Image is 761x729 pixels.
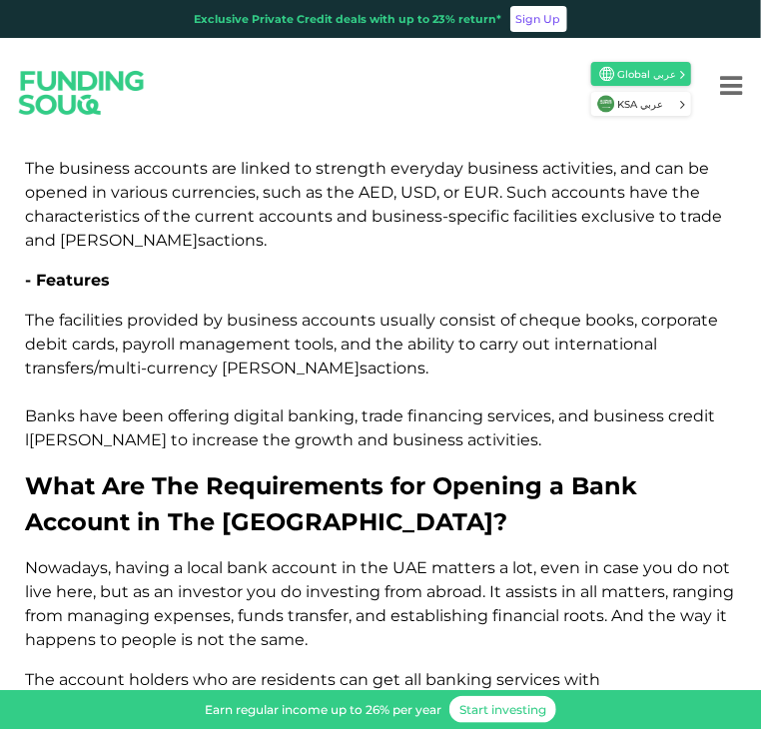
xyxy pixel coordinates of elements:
span: ven [540,558,580,577]
span: exc [581,207,609,226]
span: ilities [513,207,577,226]
span: Fe [36,271,56,290]
span: tters [431,558,495,577]
span: rade [680,207,722,226]
span: bu [593,406,615,425]
img: Logo [3,52,161,133]
span: ility [407,335,454,354]
span: rvices [496,670,560,689]
span: a [212,159,221,178]
a: Start investing [449,696,556,723]
span: rrent [195,207,255,226]
span: rom [384,582,422,601]
span: t [672,183,679,202]
span: edit [668,406,715,425]
span: b [122,406,133,425]
span: nd [25,231,56,250]
span: ac [134,159,152,178]
span: t [680,207,687,226]
span: he [263,430,291,449]
span: sactions. [222,359,428,377]
span: he [361,558,388,577]
span: naging [67,606,150,625]
span: Global عربي [617,67,678,82]
span: anks [25,406,75,425]
span: a [558,406,567,425]
span: ha [115,558,135,577]
span: siness [467,159,538,178]
span: U [400,183,413,202]
span: counts [302,311,376,330]
span: blishing [390,606,488,625]
span: se [496,670,514,689]
span: Now [25,558,62,577]
span: w [680,606,694,625]
span: crease [192,430,259,449]
span: nd [337,207,368,226]
span: l [25,430,29,449]
span: st [316,159,331,178]
span: a [337,207,346,226]
span: l [25,582,29,601]
span: fac [59,311,82,330]
span: ving [115,558,170,577]
span: c [479,335,488,354]
span: t [648,606,655,625]
div: Exclusive Private Credit deals with up to 23% return* [195,11,502,28]
span: ot [197,630,225,649]
span: siness [593,406,664,425]
span: ith [564,670,600,689]
span: ho [129,670,150,689]
span: ba [425,670,445,689]
span: T [25,159,34,178]
span: fac [513,207,536,226]
span: UR. [463,183,502,202]
span: cteristics [25,207,140,226]
span: ovided [127,311,199,330]
span: bu [392,430,414,449]
span: f [384,582,389,601]
span: pr [127,311,144,330]
span: [PERSON_NAME] [60,231,198,250]
span: siness [392,430,463,449]
span: nd [620,159,651,178]
span: esting [306,582,380,601]
span: ebit [25,335,68,354]
span: bu [59,159,81,178]
span: c [340,670,349,689]
span: ot [702,558,730,577]
span: [PERSON_NAME] [222,359,360,377]
span: b [227,558,238,577]
span: ivities. [467,430,541,449]
span: ere, [56,582,96,601]
span: U [392,558,405,577]
span: nd [356,606,386,625]
span: rious [111,183,168,202]
span: [PERSON_NAME] [25,430,167,449]
span: a [404,670,413,689]
span: h [629,183,640,202]
span: esta [390,606,424,625]
span: rade [362,406,403,425]
span: he [25,670,55,689]
span: gital [234,406,284,425]
span: to be in as or of to [25,159,722,250]
span: inv [306,582,330,601]
span: nsfer, [288,606,352,625]
span: act [542,159,567,178]
div: Earn regular income up to 26% per year [205,701,441,719]
span: s/multi-currency [25,359,218,377]
span: ivities, [542,159,616,178]
span: A [611,606,622,625]
span: s [263,183,271,202]
span: T [25,670,34,689]
span: an [340,670,369,689]
span: ou [247,582,277,601]
span: he [672,183,700,202]
span: ED, [359,183,396,202]
span: siness [227,311,298,330]
span: unds [238,606,284,625]
span: d [25,335,36,354]
span: siness [59,159,130,178]
span: he [25,311,55,330]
